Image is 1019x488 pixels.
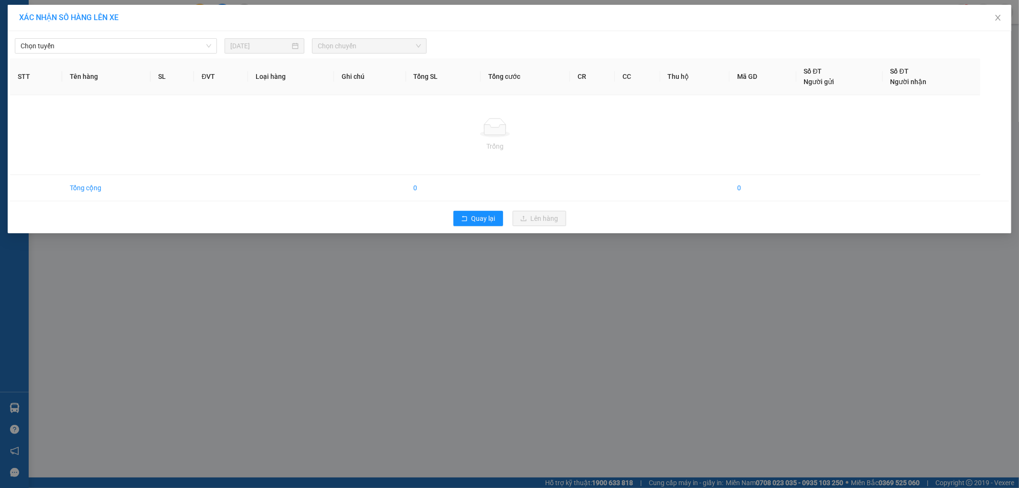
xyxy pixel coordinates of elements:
[729,58,796,95] th: Mã GD
[513,211,566,226] button: uploadLên hàng
[804,67,822,75] span: Số ĐT
[80,45,131,57] li: (c) 2017
[334,58,406,95] th: Ghi chú
[660,58,729,95] th: Thu hộ
[10,58,62,95] th: STT
[248,58,333,95] th: Loại hàng
[985,5,1011,32] button: Close
[461,215,468,223] span: rollback
[318,39,421,53] span: Chọn chuyến
[994,14,1002,22] span: close
[194,58,248,95] th: ĐVT
[62,58,150,95] th: Tên hàng
[804,78,835,86] span: Người gửi
[615,58,660,95] th: CC
[890,78,927,86] span: Người nhận
[80,36,131,44] b: [DOMAIN_NAME]
[406,58,481,95] th: Tổng SL
[230,41,290,51] input: 14/08/2025
[453,211,503,226] button: rollbackQuay lại
[104,12,127,35] img: logo.jpg
[62,175,150,201] td: Tổng cộng
[19,13,118,22] span: XÁC NHẬN SỐ HÀNG LÊN XE
[59,14,95,59] b: Gửi khách hàng
[18,141,973,152] div: Trống
[890,67,909,75] span: Số ĐT
[12,62,42,107] b: Xe Đăng Nhân
[729,175,796,201] td: 0
[570,58,615,95] th: CR
[21,39,211,53] span: Chọn tuyến
[481,58,570,95] th: Tổng cước
[150,58,194,95] th: SL
[406,175,481,201] td: 0
[472,213,495,224] span: Quay lại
